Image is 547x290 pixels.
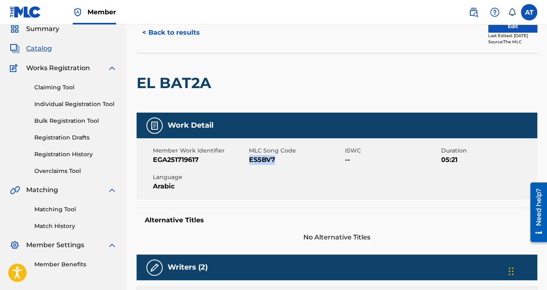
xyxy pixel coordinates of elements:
[34,100,117,108] a: Individual Registration Tool
[73,7,83,17] img: Top Rightsholder
[469,7,478,17] img: search
[506,251,547,290] iframe: Chat Widget
[509,259,513,283] div: Drag
[10,24,59,34] a: SummarySummary
[107,185,117,195] img: expand
[26,240,84,250] span: Member Settings
[10,6,41,18] img: MLC Logo
[488,39,537,45] div: Source: The MLC
[150,263,159,272] img: Writers
[524,179,547,245] iframe: Resource Center
[34,167,117,175] a: Overclaims Tool
[26,185,58,195] span: Matching
[153,173,247,182] span: Language
[508,8,516,16] div: Notifications
[107,63,117,73] img: expand
[10,63,20,73] img: Works Registration
[26,63,90,73] span: Works Registration
[153,182,247,191] span: Arabic
[34,117,117,125] a: Bulk Registration Tool
[34,83,117,92] a: Claiming Tool
[34,222,117,230] a: Match History
[488,20,537,33] button: Edit
[345,146,439,155] span: ISWC
[153,146,247,155] span: Member Work Identifier
[150,121,159,131] img: Work Detail
[521,4,537,20] div: User Menu
[137,22,206,43] button: < Back to results
[34,133,117,142] a: Registration Drafts
[87,7,116,17] span: Member
[488,33,537,39] div: Last Edited: [DATE]
[34,205,117,214] a: Matching Tool
[145,216,529,224] h5: Alternative Titles
[137,232,537,242] span: No Alternative Titles
[137,74,215,92] h2: EL BAT2A
[10,44,52,53] a: CatalogCatalog
[26,24,59,34] span: Summary
[26,44,52,53] span: Catalog
[465,4,482,20] a: Public Search
[10,185,20,195] img: Matching
[34,150,117,159] a: Registration History
[153,155,247,165] span: EGA251719617
[345,155,439,165] span: --
[10,44,20,53] img: Catalog
[490,7,500,17] img: help
[107,240,117,250] img: expand
[486,4,503,20] div: Help
[441,146,535,155] span: Duration
[10,24,20,34] img: Summary
[249,146,343,155] span: MLC Song Code
[168,263,208,272] h5: Writers (2)
[441,155,535,165] span: 05:21
[10,240,20,250] img: Member Settings
[249,155,343,165] span: ES5BV7
[34,260,117,269] a: Member Benefits
[168,121,213,130] h5: Work Detail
